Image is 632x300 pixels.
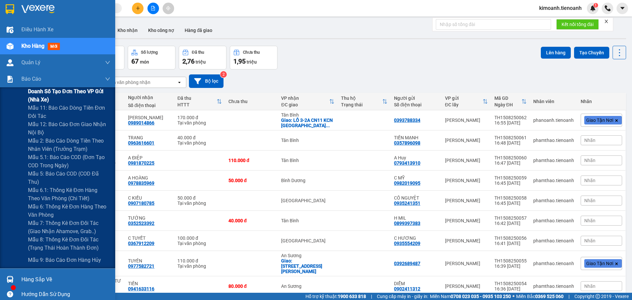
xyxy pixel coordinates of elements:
div: C MỸ [394,175,438,180]
div: [PERSON_NAME] [445,284,488,289]
div: Ngày ĐH [494,102,521,107]
span: down [105,60,110,65]
button: Kho nhận [112,22,143,38]
span: Doanh số tạo đơn theo VP gửi (nhà xe) [28,87,110,104]
div: 16:36 [DATE] [494,286,527,291]
div: Số điện thoại [394,102,438,107]
img: warehouse-icon [7,26,13,33]
div: [PERSON_NAME] [445,198,488,203]
sup: 2 [220,71,227,78]
div: Mã GD [494,95,521,101]
div: phamthao.tienoanh [533,158,574,163]
div: 0392689487 [394,261,420,266]
div: [PERSON_NAME] [445,118,488,123]
div: 16:55 [DATE] [494,120,527,125]
span: Miền Nam [430,293,511,300]
div: [PERSON_NAME] [445,218,488,223]
div: Giao: LÔ 3-2A CN11 KCN TÂN BÌNH TÂY THẠNH TÂN PHÚ [281,118,334,128]
div: 40.000 đ [177,135,222,140]
div: ĐC giao [281,102,329,107]
span: Mẫu 12: Báo cáo đơn giao nhận nội bộ [28,120,110,137]
div: TH1508250058 [494,195,527,201]
div: phamthao.tienoanh [533,261,574,266]
div: [GEOGRAPHIC_DATA] [281,198,334,203]
div: Tân Bình [281,112,334,118]
div: 110.000 đ [228,158,275,163]
div: H MIL [394,215,438,221]
div: 0935554209 [394,241,420,246]
div: Đã thu [177,95,217,101]
div: VP gửi [445,95,483,101]
img: phone-icon [605,5,611,11]
div: TH1508250054 [494,281,527,286]
div: Tại văn phòng [177,241,222,246]
span: món [140,59,149,65]
th: Toggle SortBy [174,93,225,110]
span: 67 [131,57,139,65]
button: Đã thu2,76 triệu [179,46,226,69]
div: 0902411312 [394,286,420,291]
span: ⚪️ [513,295,514,298]
div: phamthao.tienoanh [533,138,574,143]
strong: 1900 633 818 [338,294,366,299]
div: Tại văn phòng [177,263,222,269]
span: Điều hành xe [21,25,53,34]
div: 170.000 đ [177,115,222,120]
div: 0981870225 [128,160,154,166]
button: file-add [147,3,159,14]
button: caret-down [617,3,628,14]
div: 100.000 đ [177,235,222,241]
span: copyright [595,294,600,299]
div: Trạng thái [341,102,382,107]
div: Nhân viên [533,99,574,104]
div: A HOÀNG [128,175,171,180]
div: Tân Bình [281,158,334,163]
span: Nhãn [584,158,595,163]
div: TƯỚNG [128,215,171,221]
span: Cung cấp máy in - giấy in: [377,293,428,300]
strong: 0708 023 035 - 0935 103 250 [451,294,511,299]
div: Bình Dương [281,178,334,183]
img: logo-vxr [6,4,14,14]
button: Chưa thu1,95 triệu [230,46,277,69]
div: TH1508250055 [494,258,527,263]
div: An Sương [281,253,334,258]
div: C HƯƠNG [394,235,438,241]
div: 40.000 đ [228,218,275,223]
div: 0357896098 [394,140,420,146]
div: TH1508250057 [494,215,527,221]
div: C KIỀU [128,195,171,201]
div: 0989014866 [128,120,154,125]
span: Giao Tận Nơi [586,260,613,266]
button: Lên hàng [541,47,571,59]
input: Nhập số tổng đài [436,19,551,30]
img: warehouse-icon [7,43,13,50]
button: Số lượng67món [128,46,175,69]
div: 0935241351 [394,201,420,206]
div: 0393788334 [394,118,420,123]
span: 2,76 [182,57,195,65]
span: close [604,19,609,24]
span: aim [166,6,171,11]
div: A Huy [394,155,438,160]
span: 1,95 [233,57,246,65]
span: | [568,293,569,300]
sup: 1 [593,3,598,8]
th: Toggle SortBy [442,93,491,110]
div: 50.000 đ [228,178,275,183]
div: ĐC lấy [445,102,483,107]
span: down [105,76,110,82]
span: Báo cáo [21,75,41,83]
span: Miền Bắc [516,293,564,300]
div: [PERSON_NAME] [445,138,488,143]
span: Kết nối tổng đài [562,21,593,28]
div: Giao: 27 NGUYỄN ẢNH THỦ, HIỆP THÀNH, Q12 [281,258,334,274]
span: Mẫu 11: Báo cáo dòng tiền đơn đối tác [28,104,110,120]
div: Tại văn phòng [177,201,222,206]
div: DIỄM [394,281,438,286]
div: TRANG [128,135,171,140]
div: phamthao.tienoanh [533,198,574,203]
span: Nhãn [584,238,595,243]
button: Tạo Chuyến [574,47,609,59]
span: Quản Lý [21,58,40,67]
